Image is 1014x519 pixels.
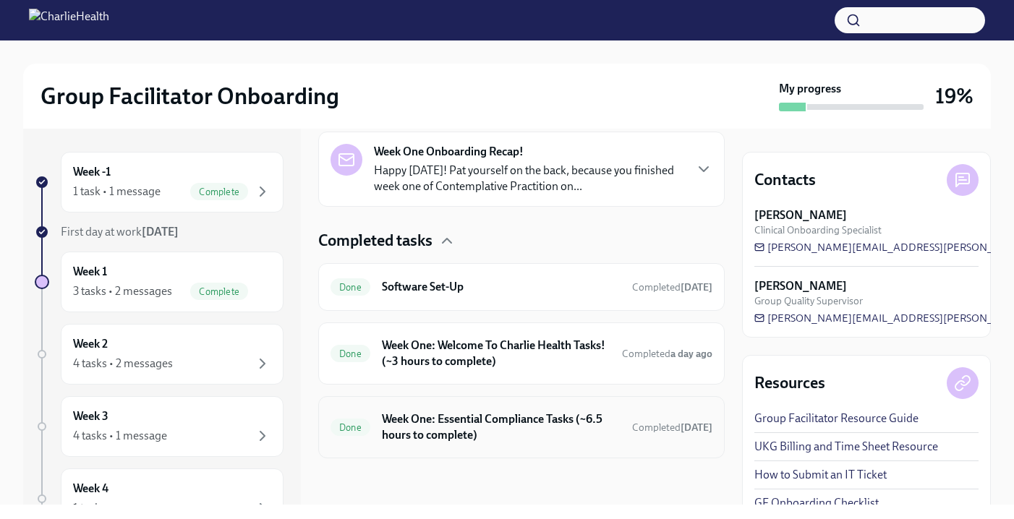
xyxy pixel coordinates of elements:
div: 4 tasks • 1 message [73,428,167,444]
a: First day at work[DATE] [35,224,284,240]
strong: [DATE] [681,281,712,293]
h4: Contacts [754,169,816,191]
h2: Group Facilitator Onboarding [41,82,339,111]
strong: [DATE] [142,225,179,239]
div: 1 task • 1 message [73,184,161,200]
span: Complete [190,286,248,297]
span: Completed [622,348,712,360]
strong: [PERSON_NAME] [754,278,847,294]
a: Week -11 task • 1 messageComplete [35,152,284,213]
span: October 7th, 2025 19:02 [632,280,712,294]
span: Completed [632,281,712,293]
h4: Resources [754,372,825,394]
strong: [PERSON_NAME] [754,207,847,223]
a: Week 13 tasks • 2 messagesComplete [35,252,284,312]
h6: Week One: Essential Compliance Tasks (~6.5 hours to complete) [382,411,621,443]
strong: Week One Onboarding Recap! [374,144,524,160]
a: Week 24 tasks • 2 messages [35,324,284,385]
h6: Week One: Welcome To Charlie Health Tasks! (~3 hours to complete) [382,338,610,369]
a: Week 34 tasks • 1 message [35,396,284,457]
span: Done [331,348,370,359]
a: DoneSoftware Set-UpCompleted[DATE] [331,275,712,299]
h6: Week 2 [73,336,108,352]
span: October 10th, 2025 16:30 [632,421,712,434]
a: DoneWeek One: Essential Compliance Tasks (~6.5 hours to complete)Completed[DATE] [331,408,712,446]
div: 3 tasks • 2 messages [73,283,172,299]
a: How to Submit an IT Ticket [754,467,887,483]
h6: Week 4 [73,481,108,497]
h4: Completed tasks [318,230,433,252]
span: Done [331,422,370,433]
div: Completed tasks [318,230,725,252]
h6: Software Set-Up [382,279,621,295]
span: Group Quality Supervisor [754,294,863,308]
span: First day at work [61,225,179,239]
a: Group Facilitator Resource Guide [754,411,919,426]
a: DoneWeek One: Welcome To Charlie Health Tasks! (~3 hours to complete)Completeda day ago [331,335,712,372]
span: Done [331,282,370,293]
h6: Week -1 [73,164,111,180]
a: GF Onboarding Checklist [754,495,879,511]
strong: My progress [779,81,841,97]
div: 4 tasks • 2 messages [73,356,173,372]
span: Complete [190,186,248,197]
span: October 8th, 2025 18:51 [622,347,712,361]
strong: a day ago [670,348,712,360]
p: Happy [DATE]! Pat yourself on the back, because you finished week one of Contemplative Practition... [374,163,683,194]
strong: [DATE] [681,421,712,434]
span: Clinical Onboarding Specialist [754,223,882,237]
h3: 19% [935,83,973,109]
a: UKG Billing and Time Sheet Resource [754,439,938,455]
h6: Week 3 [73,408,108,424]
span: Completed [632,421,712,434]
div: 1 task [73,500,101,516]
h6: Week 1 [73,264,107,280]
img: CharlieHealth [29,9,109,32]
